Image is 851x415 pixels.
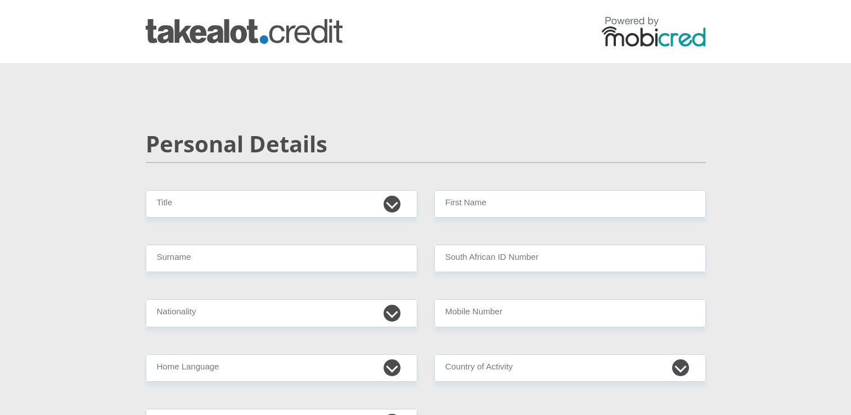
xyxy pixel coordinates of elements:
h2: Personal Details [146,130,706,157]
img: takealot_credit logo [146,19,343,44]
input: ID Number [434,245,706,272]
input: First Name [434,190,706,218]
input: Surname [146,245,417,272]
input: Contact Number [434,299,706,327]
img: powered by mobicred logo [602,16,706,47]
